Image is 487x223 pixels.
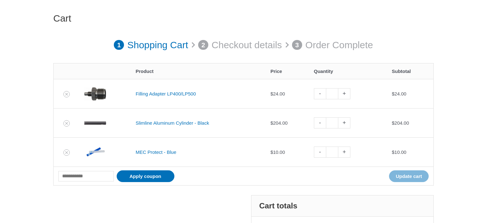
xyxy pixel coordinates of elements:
[114,36,188,54] a: 1 Shopping Cart
[63,149,70,156] a: Remove MEC Protect - Blue from cart
[392,149,394,155] span: $
[270,91,273,96] span: $
[198,40,208,50] span: 2
[326,147,338,158] input: Product quantity
[389,170,429,182] button: Update cart
[84,141,106,163] img: MEC Protect
[53,13,434,24] h1: Cart
[392,91,394,96] span: $
[136,120,209,126] a: Slimline Aluminum Cylinder - Black
[127,36,188,54] p: Shopping Cart
[63,120,70,127] a: Remove Slimline Aluminum Cylinder - Black from cart
[387,63,433,79] th: Subtotal
[63,91,70,97] a: Remove Filling Adapter LP400/LP500 from cart
[326,117,338,128] input: Product quantity
[131,63,266,79] th: Product
[392,120,409,126] bdi: 204.00
[136,149,176,155] a: MEC Protect - Blue
[270,91,285,96] bdi: 24.00
[314,117,326,128] a: -
[211,36,282,54] p: Checkout details
[84,112,106,134] img: Slimline Aluminum Cylinder - Black
[314,88,326,99] a: -
[136,91,196,96] a: Filling Adapter LP400/LP500
[392,91,406,96] bdi: 24.00
[392,120,394,126] span: $
[266,63,309,79] th: Price
[338,117,350,128] a: +
[84,83,106,105] img: Filling Adapter LP400/LP500
[314,147,326,158] a: -
[198,36,282,54] a: 2 Checkout details
[270,149,285,155] bdi: 10.00
[251,195,433,217] h2: Cart totals
[270,149,273,155] span: $
[309,63,387,79] th: Quantity
[117,170,174,182] button: Apply coupon
[326,88,338,99] input: Product quantity
[270,120,288,126] bdi: 204.00
[114,40,124,50] span: 1
[338,147,350,158] a: +
[392,149,406,155] bdi: 10.00
[338,88,350,99] a: +
[270,120,273,126] span: $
